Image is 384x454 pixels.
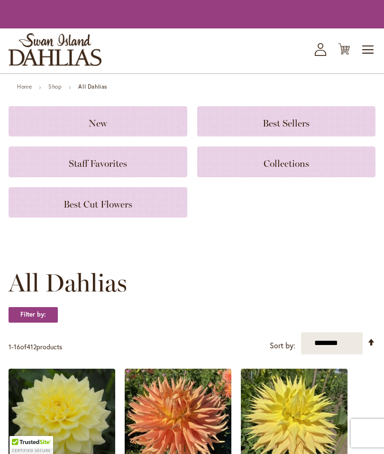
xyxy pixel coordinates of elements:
a: Staff Favorites [9,146,187,177]
a: Best Sellers [197,106,376,136]
span: New [89,118,107,129]
div: TrustedSite Certified [9,436,53,454]
span: Staff Favorites [69,158,127,169]
a: store logo [9,33,101,66]
a: Collections [197,146,376,177]
span: All Dahlias [9,269,127,297]
span: Best Sellers [263,118,310,129]
span: 16 [14,342,20,351]
strong: Filter by: [9,307,58,323]
a: Shop [48,83,62,90]
p: - of products [9,339,62,354]
a: New [9,106,187,136]
span: 412 [27,342,37,351]
span: Collections [264,158,309,169]
span: 1 [9,342,11,351]
span: Best Cut Flowers [64,199,132,210]
a: Home [17,83,32,90]
a: Best Cut Flowers [9,187,187,218]
strong: All Dahlias [78,83,107,90]
label: Sort by: [270,337,295,354]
